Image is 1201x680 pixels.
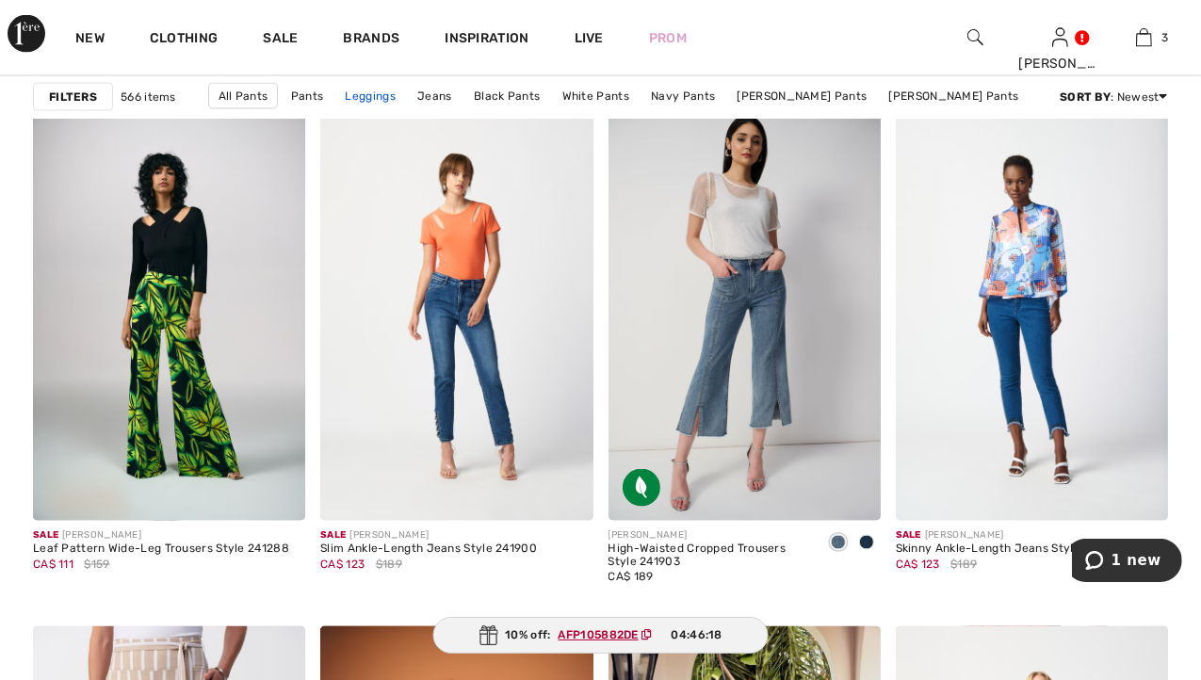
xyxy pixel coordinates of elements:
[432,617,769,654] div: 10% off:
[623,469,660,507] img: Sustainable Fabric
[896,112,1168,521] img: Skinny Ankle-Length Jeans Style 241920. Denim Medium Blue
[967,26,983,49] img: search the website
[208,83,279,109] a: All Pants
[609,528,809,542] div: [PERSON_NAME]
[1060,90,1111,104] strong: Sort By
[33,529,58,541] span: Sale
[575,28,604,48] a: Live
[121,89,176,105] span: 566 items
[33,542,289,556] div: Leaf Pattern Wide-Leg Trousers Style 241288
[896,528,1124,542] div: [PERSON_NAME]
[950,556,977,573] span: $189
[320,542,537,556] div: Slim Ankle-Length Jeans Style 241900
[320,529,346,541] span: Sale
[824,528,852,559] div: Vintage Blue
[376,556,402,573] span: $189
[1052,28,1068,46] a: Sign In
[896,529,921,541] span: Sale
[553,84,639,108] a: White Pants
[559,628,639,641] ins: AFP105882DE
[1161,29,1168,46] span: 3
[896,558,940,571] span: CA$ 123
[75,30,105,50] a: New
[609,571,654,584] span: CA$ 189
[671,626,722,643] span: 04:46:18
[49,89,97,105] strong: Filters
[344,30,400,50] a: Brands
[8,15,45,53] img: 1ère Avenue
[1136,26,1152,49] img: My Bag
[1019,54,1101,73] div: [PERSON_NAME]
[1072,539,1182,586] iframe: Opens a widget where you can chat to one of our agents
[84,556,109,573] span: $159
[445,30,528,50] span: Inspiration
[320,528,537,542] div: [PERSON_NAME]
[1052,26,1068,49] img: My Info
[33,112,305,521] img: Leaf Pattern Wide-Leg Trousers Style 241288. Black/Multi
[641,84,724,108] a: Navy Pants
[649,28,687,48] a: Prom
[336,84,405,108] a: Leggings
[479,625,497,645] img: Gift.svg
[896,542,1124,556] div: Skinny Ankle-Length Jeans Style 241920
[263,30,298,50] a: Sale
[1060,89,1168,105] div: : Newest
[150,30,218,50] a: Clothing
[880,84,1029,108] a: [PERSON_NAME] Pants
[464,84,549,108] a: Black Pants
[282,84,333,108] a: Pants
[728,84,877,108] a: [PERSON_NAME] Pants
[609,542,809,569] div: High-Waisted Cropped Trousers Style 241903
[33,558,73,571] span: CA$ 111
[1103,26,1185,49] a: 3
[320,558,365,571] span: CA$ 123
[320,112,592,521] img: Slim Ankle-Length Jeans Style 241900. Denim Medium Blue
[609,112,881,521] img: High-Waisted Cropped Trousers Style 241903. Vintage Blue
[33,528,289,542] div: [PERSON_NAME]
[408,84,462,108] a: Jeans
[852,528,881,559] div: DARK DENIM BLUE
